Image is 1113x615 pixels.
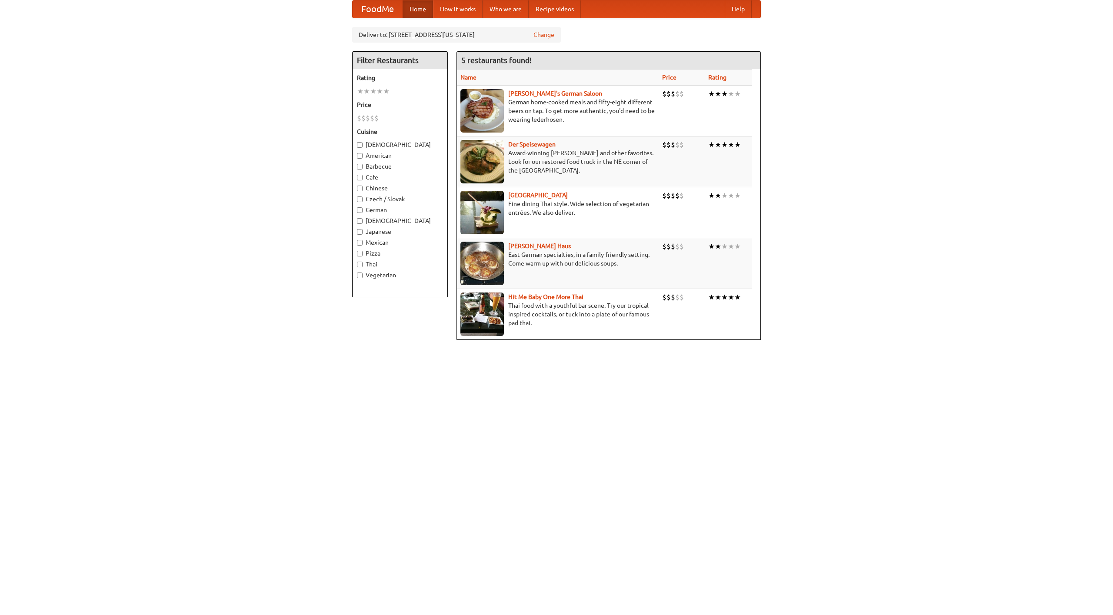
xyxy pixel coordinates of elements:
li: $ [671,242,675,251]
label: [DEMOGRAPHIC_DATA] [357,216,443,225]
li: $ [671,191,675,200]
h5: Rating [357,73,443,82]
label: Pizza [357,249,443,258]
li: ★ [377,86,383,96]
a: [PERSON_NAME] Haus [508,243,571,249]
input: Vegetarian [357,273,363,278]
h4: Filter Restaurants [353,52,447,69]
a: Der Speisewagen [508,141,556,148]
a: Change [533,30,554,39]
li: ★ [728,293,734,302]
input: Cafe [357,175,363,180]
input: Czech / Slovak [357,196,363,202]
li: ★ [721,293,728,302]
a: Hit Me Baby One More Thai [508,293,583,300]
input: German [357,207,363,213]
li: $ [680,191,684,200]
li: $ [357,113,361,123]
a: Name [460,74,477,81]
li: $ [675,191,680,200]
label: German [357,206,443,214]
h5: Price [357,100,443,109]
label: Thai [357,260,443,269]
a: Price [662,74,676,81]
input: American [357,153,363,159]
label: American [357,151,443,160]
li: ★ [715,293,721,302]
li: ★ [728,89,734,99]
p: Award-winning [PERSON_NAME] and other favorites. Look for our restored food truck in the NE corne... [460,149,655,175]
img: speisewagen.jpg [460,140,504,183]
input: [DEMOGRAPHIC_DATA] [357,142,363,148]
li: ★ [734,242,741,251]
li: ★ [721,191,728,200]
input: Barbecue [357,164,363,170]
input: Thai [357,262,363,267]
li: $ [666,191,671,200]
label: Barbecue [357,162,443,171]
li: $ [370,113,374,123]
li: $ [680,242,684,251]
label: Czech / Slovak [357,195,443,203]
li: ★ [728,140,734,150]
li: ★ [370,86,377,96]
a: Home [403,0,433,18]
li: ★ [363,86,370,96]
li: ★ [734,140,741,150]
li: $ [675,89,680,99]
a: Who we are [483,0,529,18]
li: $ [666,242,671,251]
input: [DEMOGRAPHIC_DATA] [357,218,363,224]
li: ★ [728,191,734,200]
li: ★ [708,242,715,251]
p: Fine dining Thai-style. Wide selection of vegetarian entrées. We also deliver. [460,199,655,217]
input: Pizza [357,251,363,256]
li: $ [675,140,680,150]
a: [PERSON_NAME]'s German Saloon [508,90,602,97]
li: ★ [734,89,741,99]
li: ★ [383,86,390,96]
label: Cafe [357,173,443,182]
label: Vegetarian [357,271,443,279]
li: ★ [708,293,715,302]
ng-pluralize: 5 restaurants found! [461,56,532,64]
div: Deliver to: [STREET_ADDRESS][US_STATE] [352,27,561,43]
li: $ [671,140,675,150]
li: $ [662,293,666,302]
a: Help [725,0,752,18]
li: $ [675,293,680,302]
li: $ [662,89,666,99]
li: $ [671,293,675,302]
li: $ [680,140,684,150]
img: babythai.jpg [460,293,504,336]
a: Recipe videos [529,0,581,18]
li: ★ [708,89,715,99]
li: $ [671,89,675,99]
li: ★ [734,191,741,200]
input: Mexican [357,240,363,246]
img: kohlhaus.jpg [460,242,504,285]
li: ★ [728,242,734,251]
li: $ [662,191,666,200]
p: East German specialties, in a family-friendly setting. Come warm up with our delicious soups. [460,250,655,268]
li: ★ [721,140,728,150]
li: ★ [715,140,721,150]
a: [GEOGRAPHIC_DATA] [508,192,568,199]
a: FoodMe [353,0,403,18]
li: $ [366,113,370,123]
li: $ [666,140,671,150]
li: ★ [715,242,721,251]
label: Chinese [357,184,443,193]
li: $ [662,140,666,150]
a: How it works [433,0,483,18]
li: ★ [721,89,728,99]
label: Mexican [357,238,443,247]
input: Japanese [357,229,363,235]
li: $ [666,293,671,302]
label: Japanese [357,227,443,236]
li: $ [675,242,680,251]
li: ★ [357,86,363,96]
